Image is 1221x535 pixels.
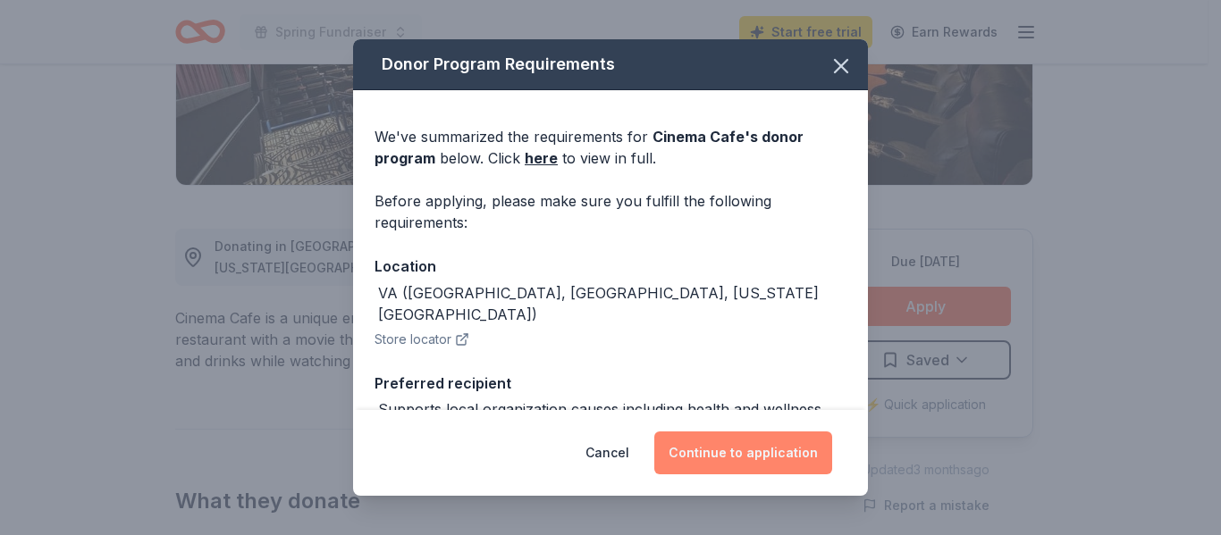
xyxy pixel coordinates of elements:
div: Supports local organization causes including health and wellness issues, neighborhood association... [378,398,846,441]
button: Continue to application [654,431,832,474]
div: VA ([GEOGRAPHIC_DATA], [GEOGRAPHIC_DATA], [US_STATE][GEOGRAPHIC_DATA]) [378,282,846,325]
div: We've summarized the requirements for below. Click to view in full. [375,126,846,169]
div: Preferred recipient [375,372,846,395]
a: here [525,147,558,169]
button: Cancel [585,431,629,474]
div: Before applying, please make sure you fulfill the following requirements: [375,190,846,233]
div: Donor Program Requirements [353,39,868,90]
div: Location [375,255,846,278]
button: Store locator [375,329,469,350]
